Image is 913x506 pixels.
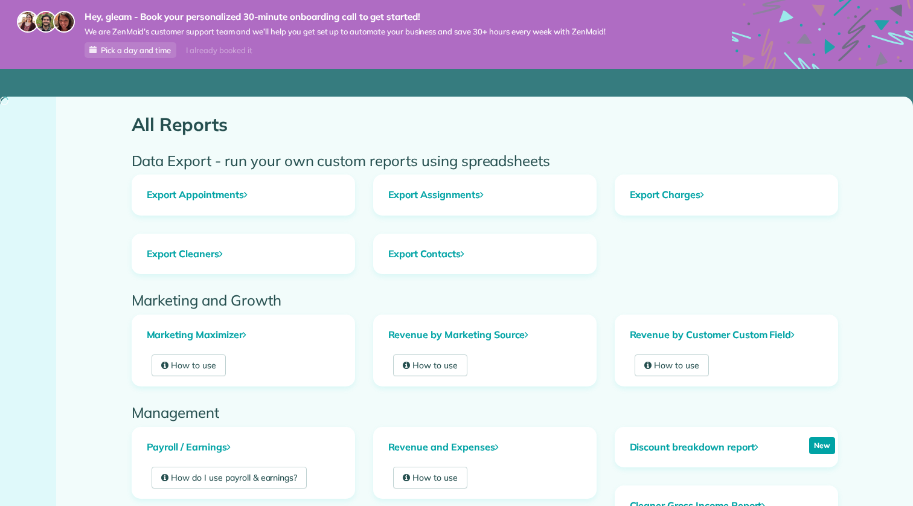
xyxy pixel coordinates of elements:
a: Export Contacts [374,234,596,274]
a: How to use [393,467,468,488]
h2: Management [132,405,838,420]
h1: All Reports [132,115,838,135]
a: Marketing Maximizer [132,315,354,355]
img: maria-72a9807cf96188c08ef61303f053569d2e2a8a1cde33d635c8a3ac13582a053d.jpg [17,11,39,33]
span: We are ZenMaid’s customer support team and we’ll help you get set up to automate your business an... [85,27,606,37]
img: michelle-19f622bdf1676172e81f8f8fba1fb50e276960ebfe0243fe18214015130c80e4.jpg [53,11,75,33]
strong: Hey, gleam - Book your personalized 30-minute onboarding call to get started! [85,11,606,23]
a: Revenue by Marketing Source [374,315,596,355]
a: Payroll / Earnings [132,428,354,467]
a: Export Charges [615,175,838,215]
a: Export Assignments [374,175,596,215]
a: Pick a day and time [85,42,176,58]
p: New [809,437,835,454]
a: How to use [152,354,226,376]
h2: Marketing and Growth [132,292,838,308]
a: Discount breakdown report [615,428,773,467]
a: Revenue and Expenses [374,428,596,467]
a: Revenue by Customer Custom Field [615,315,838,355]
h2: Data Export - run your own custom reports using spreadsheets [132,153,838,168]
span: Pick a day and time [101,45,171,55]
div: I already booked it [179,43,259,58]
a: How to use [635,354,710,376]
a: How do I use payroll & earnings? [152,467,307,488]
a: Export Appointments [132,175,354,215]
img: jorge-587dff0eeaa6aab1f244e6dc62b8924c3b6ad411094392a53c71c6c4a576187d.jpg [35,11,57,33]
a: Export Cleaners [132,234,354,274]
a: How to use [393,354,468,376]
